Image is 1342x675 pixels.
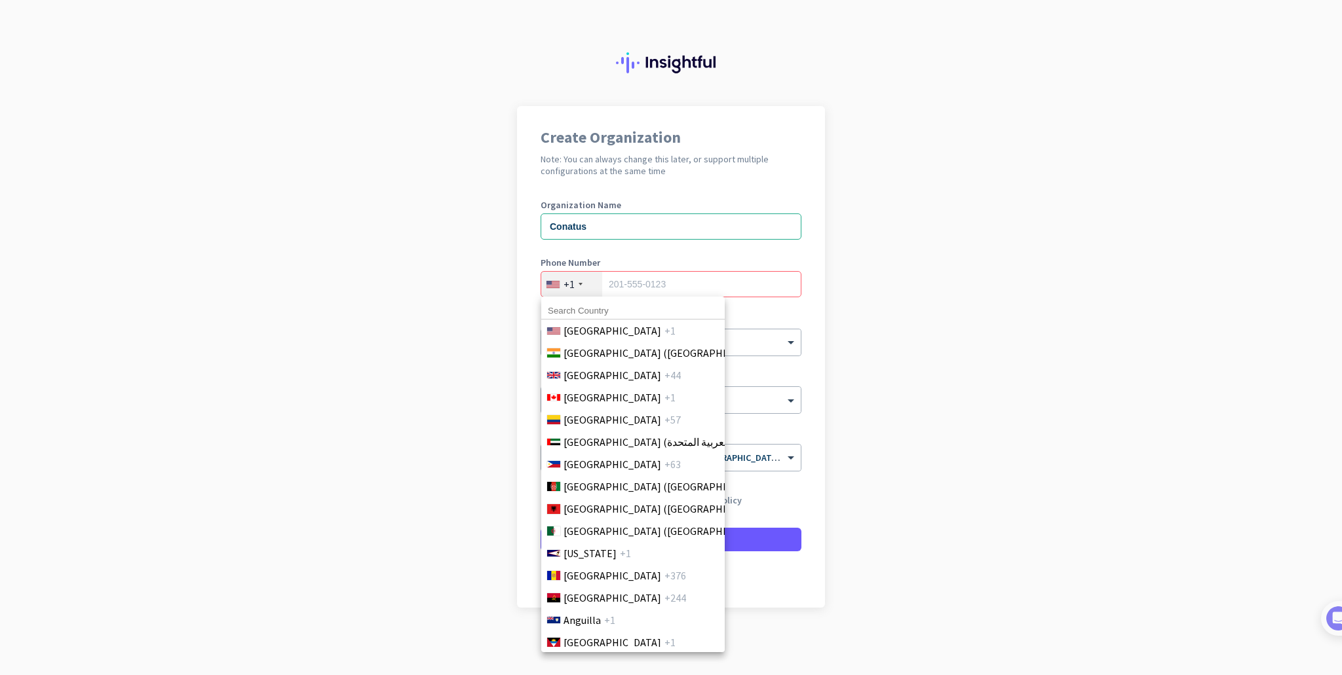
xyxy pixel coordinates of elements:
span: +1 [620,545,631,561]
span: +57 [664,412,681,428]
span: [GEOGRAPHIC_DATA] [564,412,661,428]
span: [GEOGRAPHIC_DATA] [564,634,661,650]
span: [GEOGRAPHIC_DATA] ([GEOGRAPHIC_DATA]) [564,345,768,361]
span: [GEOGRAPHIC_DATA] [564,568,661,583]
span: [GEOGRAPHIC_DATA] ([GEOGRAPHIC_DATA]) [564,501,768,517]
span: Anguilla [564,612,601,628]
span: [GEOGRAPHIC_DATA] [564,367,661,383]
span: +1 [664,323,676,338]
span: [GEOGRAPHIC_DATA] (‫الإمارات العربية المتحدة‬‎) [564,434,771,450]
span: [GEOGRAPHIC_DATA] (‫[GEOGRAPHIC_DATA]‬‎) [564,479,768,494]
input: Search Country [541,302,725,319]
span: [US_STATE] [564,545,617,561]
span: [GEOGRAPHIC_DATA] [564,390,661,405]
span: +1 [664,390,676,405]
span: +44 [664,367,681,383]
span: +63 [664,456,681,472]
span: [GEOGRAPHIC_DATA] (‫[GEOGRAPHIC_DATA]‬‎) [564,523,768,539]
span: [GEOGRAPHIC_DATA] [564,323,661,338]
span: +244 [664,590,686,606]
span: +1 [604,612,615,628]
span: [GEOGRAPHIC_DATA] [564,590,661,606]
span: [GEOGRAPHIC_DATA] [564,456,661,472]
span: +376 [664,568,686,583]
span: +1 [664,634,676,650]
